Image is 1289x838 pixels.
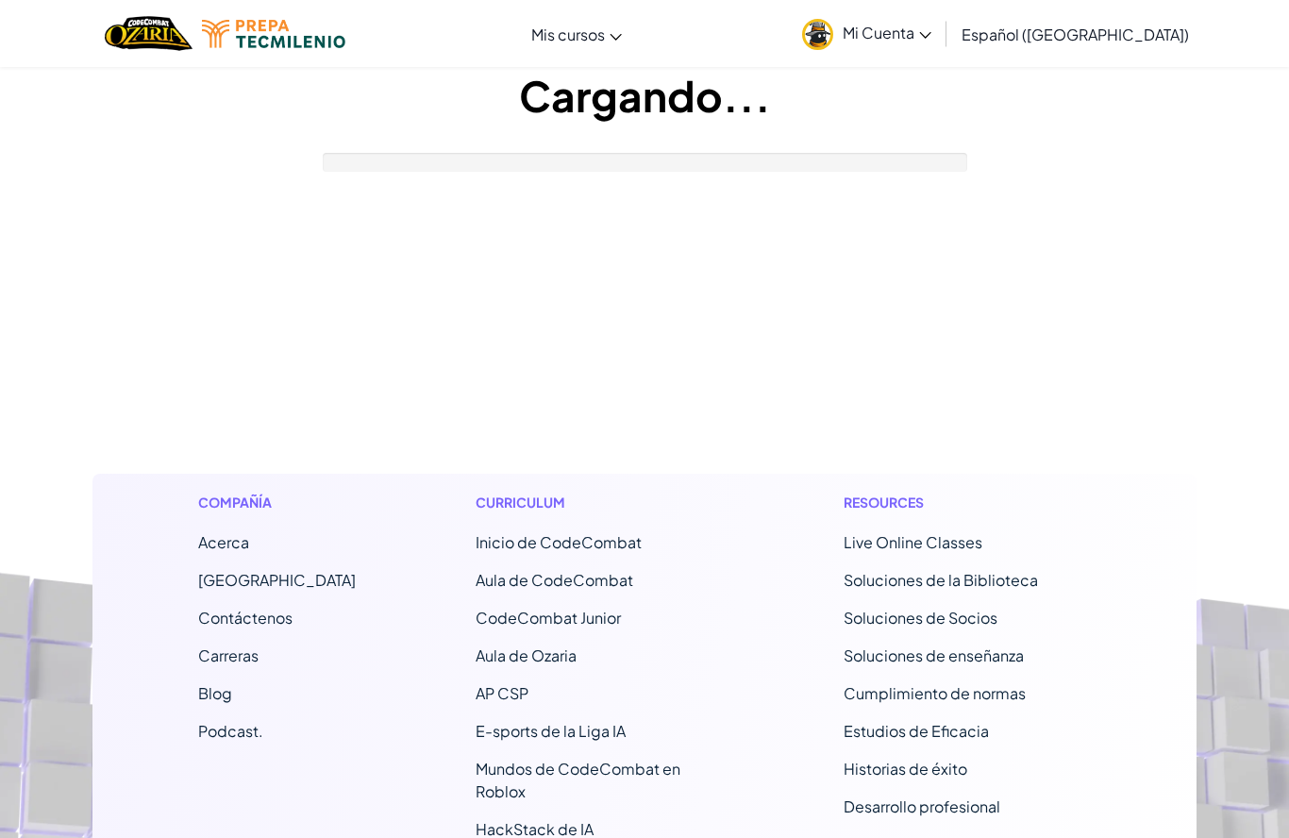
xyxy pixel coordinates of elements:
[476,493,724,512] h1: Curriculum
[105,14,193,53] a: Ozaria by CodeCombat logo
[198,683,232,703] a: Blog
[793,4,941,63] a: Mi Cuenta
[476,532,642,552] span: Inicio de CodeCombat
[476,645,577,665] a: Aula de Ozaria
[843,23,931,42] span: Mi Cuenta
[476,683,528,703] a: AP CSP
[802,19,833,50] img: avatar
[844,683,1026,703] a: Cumplimiento de normas
[844,493,1092,512] h1: Resources
[844,608,997,628] a: Soluciones de Socios
[476,608,621,628] a: CodeCombat Junior
[844,759,967,779] a: Historias de éxito
[962,25,1189,44] span: Español ([GEOGRAPHIC_DATA])
[476,570,633,590] a: Aula de CodeCombat
[844,532,982,552] a: Live Online Classes
[198,493,356,512] h1: Compañía
[531,25,605,44] span: Mis cursos
[198,645,259,665] a: Carreras
[202,20,345,48] img: Tecmilenio logo
[198,570,356,590] a: [GEOGRAPHIC_DATA]
[476,721,626,741] a: E-sports de la Liga IA
[105,14,193,53] img: Home
[844,721,989,741] a: Estudios de Eficacia
[844,796,1000,816] a: Desarrollo profesional
[844,570,1038,590] a: Soluciones de la Biblioteca
[198,721,263,741] a: Podcast.
[522,8,631,59] a: Mis cursos
[952,8,1198,59] a: Español ([GEOGRAPHIC_DATA])
[198,532,249,552] a: Acerca
[198,608,293,628] span: Contáctenos
[844,645,1024,665] a: Soluciones de enseñanza
[476,759,680,801] a: Mundos de CodeCombat en Roblox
